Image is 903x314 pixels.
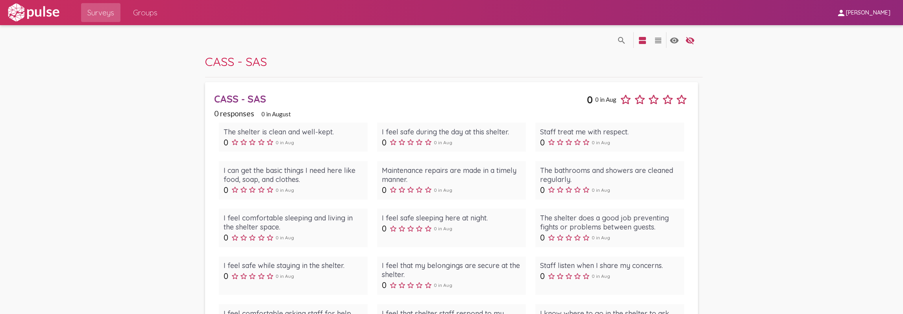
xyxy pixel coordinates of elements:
[224,127,363,136] div: The shelter is clean and well-kept.
[587,94,593,106] span: 0
[224,166,363,184] div: I can get the basic things I need here like food, soap, and clothes.
[434,187,452,193] span: 0 in Aug
[540,233,545,242] span: 0
[595,96,616,103] span: 0 in Aug
[592,140,610,145] span: 0 in Aug
[214,93,587,105] div: CASS - SAS
[382,213,521,222] div: I feel safe sleeping here at night.
[224,233,228,242] span: 0
[682,32,698,48] button: language
[224,271,228,281] span: 0
[276,273,294,279] span: 0 in Aug
[846,9,890,17] span: [PERSON_NAME]
[382,261,521,279] div: I feel that my belongings are secure at the shelter.
[540,166,679,184] div: The bathrooms and showers are cleaned regularly.
[434,282,452,288] span: 0 in Aug
[592,187,610,193] span: 0 in Aug
[540,127,679,136] div: Staff treat me with respect.
[276,235,294,241] span: 0 in Aug
[224,261,363,270] div: I feel safe while staying in the shelter.
[87,6,114,20] span: Surveys
[382,138,387,147] span: 0
[214,109,254,118] span: 0 responses
[540,261,679,270] div: Staff listen when I share my concerns.
[224,213,363,231] div: I feel comfortable sleeping and living in the shelter space.
[650,32,666,48] button: language
[133,6,157,20] span: Groups
[434,140,452,145] span: 0 in Aug
[382,280,387,290] span: 0
[127,3,164,22] a: Groups
[653,36,663,45] mat-icon: language
[224,185,228,195] span: 0
[592,235,610,241] span: 0 in Aug
[382,166,521,184] div: Maintenance repairs are made in a timely manner.
[836,8,846,18] mat-icon: person
[540,185,545,195] span: 0
[638,36,647,45] mat-icon: language
[540,138,545,147] span: 0
[614,32,629,48] button: language
[617,36,626,45] mat-icon: language
[6,3,61,22] img: white-logo.svg
[382,127,521,136] div: I feel safe during the day at this shelter.
[666,32,682,48] button: language
[635,32,650,48] button: language
[81,3,120,22] a: Surveys
[382,224,387,233] span: 0
[382,185,387,195] span: 0
[276,140,294,145] span: 0 in Aug
[434,226,452,231] span: 0 in Aug
[540,213,679,231] div: The shelter does a good job preventing fights or problems between guests.
[205,54,267,69] span: CASS - SAS
[276,187,294,193] span: 0 in Aug
[261,110,291,118] span: 0 in August
[540,271,545,281] span: 0
[592,273,610,279] span: 0 in Aug
[224,138,228,147] span: 0
[685,36,695,45] mat-icon: language
[830,5,897,20] button: [PERSON_NAME]
[670,36,679,45] mat-icon: language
